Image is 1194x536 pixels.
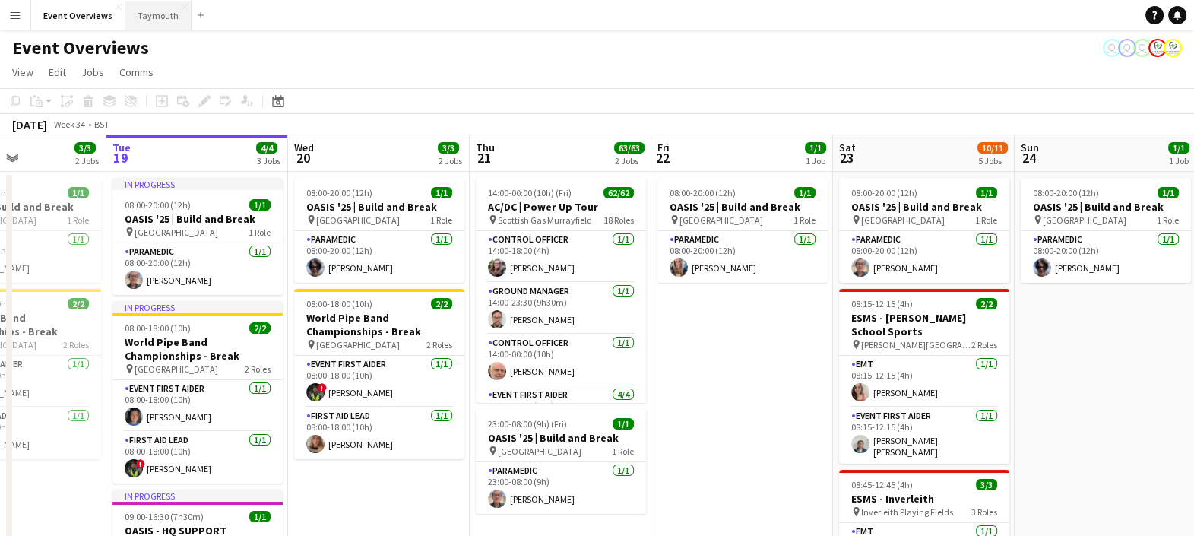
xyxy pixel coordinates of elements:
span: 2/2 [68,298,89,309]
app-user-avatar: Operations Team [1133,39,1151,57]
span: 18 Roles [603,214,634,226]
button: Event Overviews [31,1,125,30]
span: 23 [837,149,856,167]
span: Week 34 [50,119,88,130]
span: 14:00-00:00 (10h) (Fri) [488,187,572,198]
span: Jobs [81,65,104,79]
span: 08:00-18:00 (10h) [306,298,372,309]
span: 08:15-12:15 (4h) [851,298,913,309]
span: 62/62 [603,187,634,198]
div: In progress [112,301,283,313]
span: 08:00-20:00 (12h) [851,187,917,198]
span: 09:00-16:30 (7h30m) [125,511,204,522]
h3: OASIS '25 | Build and Break [1021,200,1191,214]
app-card-role: Paramedic1/108:00-20:00 (12h)[PERSON_NAME] [839,231,1009,283]
span: 08:45-12:45 (4h) [851,479,913,490]
div: 14:00-00:00 (10h) (Fri)62/62AC/DC | Power Up Tour Scottish Gas Murrayfield18 RolesControl Officer... [476,178,646,403]
app-card-role: Event First Aider1/108:15-12:15 (4h)[PERSON_NAME] [PERSON_NAME] [839,408,1009,464]
app-card-role: Control Officer1/114:00-00:00 (10h)[PERSON_NAME] [476,335,646,386]
span: 21 [473,149,495,167]
a: Comms [113,62,160,82]
div: 23:00-08:00 (9h) (Fri)1/1OASIS '25 | Build and Break [GEOGRAPHIC_DATA]1 RoleParamedic1/123:00-08:... [476,409,646,514]
span: 1/1 [249,199,271,211]
app-job-card: 08:00-20:00 (12h)1/1OASIS '25 | Build and Break [GEOGRAPHIC_DATA]1 RoleParamedic1/108:00-20:00 (1... [657,178,828,283]
span: [GEOGRAPHIC_DATA] [1043,214,1126,226]
span: 2 Roles [245,363,271,375]
span: 3/3 [74,142,96,154]
span: 1 Role [1157,214,1179,226]
app-user-avatar: Operations Manager [1148,39,1167,57]
h3: ESMS - Inverleith [839,492,1009,506]
h3: OASIS '25 | Build and Break [112,212,283,226]
h3: OASIS '25 | Build and Break [294,200,464,214]
div: 1 Job [1169,155,1189,167]
span: View [12,65,33,79]
span: [GEOGRAPHIC_DATA] [498,446,581,457]
div: 08:00-20:00 (12h)1/1OASIS '25 | Build and Break [GEOGRAPHIC_DATA]1 RoleParamedic1/108:00-20:00 (1... [839,178,1009,283]
span: [GEOGRAPHIC_DATA] [679,214,763,226]
span: ! [318,383,327,392]
span: 08:00-20:00 (12h) [306,187,372,198]
div: In progress [112,178,283,190]
app-card-role: First Aid Lead1/108:00-18:00 (10h)[PERSON_NAME] [294,408,464,459]
app-card-role: Paramedic1/108:00-20:00 (12h)[PERSON_NAME] [112,243,283,295]
app-user-avatar: Operations Team [1103,39,1121,57]
app-card-role: Paramedic1/108:00-20:00 (12h)[PERSON_NAME] [294,231,464,283]
div: 08:00-18:00 (10h)2/2World Pipe Band Championships - Break [GEOGRAPHIC_DATA]2 RolesEvent First Aid... [294,289,464,459]
span: 24 [1018,149,1039,167]
span: 1 Role [249,227,271,238]
span: 2 Roles [63,339,89,350]
div: 2 Jobs [75,155,99,167]
app-job-card: 08:00-20:00 (12h)1/1OASIS '25 | Build and Break [GEOGRAPHIC_DATA]1 RoleParamedic1/108:00-20:00 (1... [1021,178,1191,283]
app-card-role: Paramedic1/123:00-08:00 (9h)[PERSON_NAME] [476,462,646,514]
app-card-role: Paramedic1/108:00-20:00 (12h)[PERSON_NAME] [657,231,828,283]
span: 10/11 [977,142,1008,154]
span: 3/3 [976,479,997,490]
app-card-role: Control Officer1/114:00-18:00 (4h)[PERSON_NAME] [476,231,646,283]
span: 08:00-20:00 (12h) [1033,187,1099,198]
span: 2 Roles [426,339,452,350]
span: [GEOGRAPHIC_DATA] [316,339,400,350]
app-card-role: First Aid Lead1/108:00-18:00 (10h)![PERSON_NAME] [112,432,283,484]
h3: AC/DC | Power Up Tour [476,200,646,214]
span: 2/2 [431,298,452,309]
h3: World Pipe Band Championships - Break [294,311,464,338]
span: 08:00-20:00 (12h) [670,187,736,198]
span: 08:00-20:00 (12h) [125,199,191,211]
app-job-card: In progress08:00-18:00 (10h)2/2World Pipe Band Championships - Break [GEOGRAPHIC_DATA]2 RolesEven... [112,301,283,484]
app-job-card: In progress08:00-20:00 (12h)1/1OASIS '25 | Build and Break [GEOGRAPHIC_DATA]1 RoleParamedic1/108:... [112,178,283,295]
span: 1/1 [249,511,271,522]
div: [DATE] [12,117,47,132]
span: 20 [292,149,314,167]
app-card-role: Event First Aider4/414:00-00:00 (10h) [476,386,646,504]
span: 1/1 [794,187,816,198]
span: Tue [112,141,131,154]
span: 1/1 [613,418,634,430]
span: 1 Role [67,214,89,226]
div: 5 Jobs [978,155,1007,167]
span: Inverleith Playing Fields [861,506,953,518]
app-job-card: 08:00-20:00 (12h)1/1OASIS '25 | Build and Break [GEOGRAPHIC_DATA]1 RoleParamedic1/108:00-20:00 (1... [294,178,464,283]
span: [GEOGRAPHIC_DATA] [861,214,945,226]
span: 2 Roles [971,339,997,350]
span: 1/1 [431,187,452,198]
span: 1/1 [1168,142,1189,154]
a: Jobs [75,62,110,82]
span: ! [136,459,145,468]
app-user-avatar: Operations Team [1118,39,1136,57]
span: 4/4 [256,142,277,154]
span: 1 Role [975,214,997,226]
span: 3/3 [438,142,459,154]
span: Edit [49,65,66,79]
span: 3 Roles [971,506,997,518]
span: [PERSON_NAME][GEOGRAPHIC_DATA] [861,339,971,350]
span: 2/2 [976,298,997,309]
app-card-role: Event First Aider1/108:00-18:00 (10h)[PERSON_NAME] [112,380,283,432]
span: 2/2 [249,322,271,334]
app-job-card: 08:15-12:15 (4h)2/2ESMS - [PERSON_NAME] School Sports [PERSON_NAME][GEOGRAPHIC_DATA]2 RolesEMT1/1... [839,289,1009,464]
